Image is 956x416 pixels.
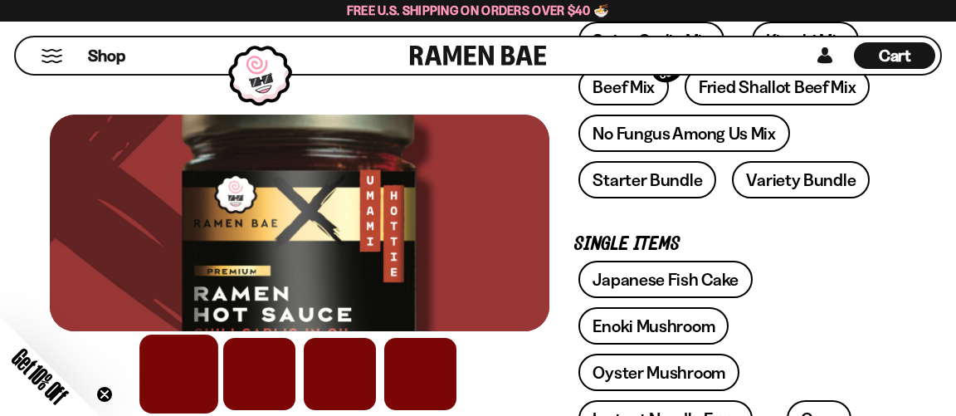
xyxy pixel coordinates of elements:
a: Cart [854,37,935,74]
a: Japanese Fish Cake [578,261,753,298]
a: Oyster Mushroom [578,354,739,391]
button: Close teaser [96,386,113,403]
span: Cart [879,46,911,66]
a: Variety Bundle [732,161,870,198]
button: Mobile Menu Trigger [41,49,63,63]
a: Starter Bundle [578,161,716,198]
span: Get 10% Off [7,344,72,409]
p: Single Items [574,237,881,252]
span: Free U.S. Shipping on Orders over $40 🍜 [347,2,610,18]
a: Shop [88,42,125,69]
a: No Fungus Among Us Mix [578,115,789,152]
span: Shop [88,45,125,67]
a: Enoki Mushroom [578,307,729,345]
